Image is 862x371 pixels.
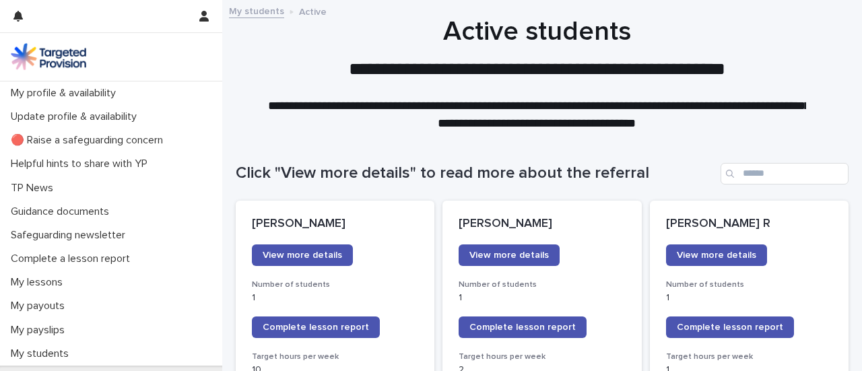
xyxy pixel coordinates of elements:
[252,244,353,266] a: View more details
[666,279,832,290] h3: Number of students
[666,217,832,232] p: [PERSON_NAME] R
[666,292,832,304] p: 1
[263,323,369,332] span: Complete lesson report
[459,292,625,304] p: 1
[5,205,120,218] p: Guidance documents
[459,279,625,290] h3: Number of students
[5,276,73,289] p: My lessons
[229,3,284,18] a: My students
[252,217,418,232] p: [PERSON_NAME]
[469,250,549,260] span: View more details
[5,347,79,360] p: My students
[459,217,625,232] p: [PERSON_NAME]
[5,300,75,312] p: My payouts
[5,324,75,337] p: My payslips
[721,163,849,184] input: Search
[236,164,715,183] h1: Click "View more details" to read more about the referral
[666,316,794,338] a: Complete lesson report
[5,134,174,147] p: 🔴 Raise a safeguarding concern
[469,323,576,332] span: Complete lesson report
[5,182,64,195] p: TP News
[299,3,327,18] p: Active
[263,250,342,260] span: View more details
[666,244,767,266] a: View more details
[5,229,136,242] p: Safeguarding newsletter
[252,292,418,304] p: 1
[459,244,560,266] a: View more details
[252,351,418,362] h3: Target hours per week
[5,87,127,100] p: My profile & availability
[666,351,832,362] h3: Target hours per week
[677,250,756,260] span: View more details
[5,110,147,123] p: Update profile & availability
[252,316,380,338] a: Complete lesson report
[677,323,783,332] span: Complete lesson report
[459,316,587,338] a: Complete lesson report
[459,351,625,362] h3: Target hours per week
[11,43,86,70] img: M5nRWzHhSzIhMunXDL62
[252,279,418,290] h3: Number of students
[5,158,158,170] p: Helpful hints to share with YP
[5,252,141,265] p: Complete a lesson report
[236,15,838,48] h1: Active students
